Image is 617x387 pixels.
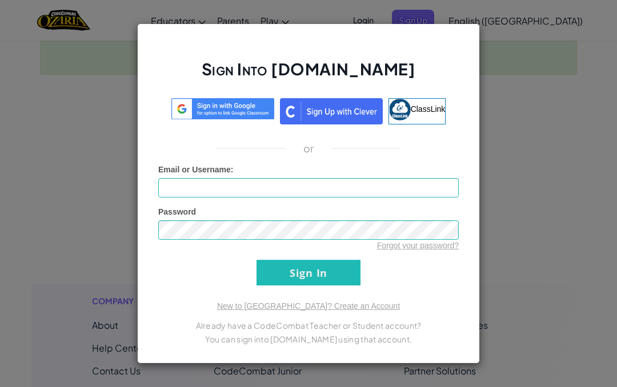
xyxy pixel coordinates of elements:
input: Sign In [257,260,360,285]
img: classlink-logo-small.png [389,99,411,120]
p: or [303,142,314,155]
label: : [158,164,234,175]
span: ClassLink [411,104,446,114]
a: New to [GEOGRAPHIC_DATA]? Create an Account [217,301,400,311]
img: log-in-google-sso.svg [171,98,274,119]
p: You can sign into [DOMAIN_NAME] using that account. [158,332,459,346]
span: Email or Username [158,165,231,174]
span: Password [158,207,196,216]
p: Already have a CodeCombat Teacher or Student account? [158,319,459,332]
img: clever_sso_button@2x.png [280,98,383,124]
a: Forgot your password? [377,241,459,250]
h2: Sign Into [DOMAIN_NAME] [158,58,459,91]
